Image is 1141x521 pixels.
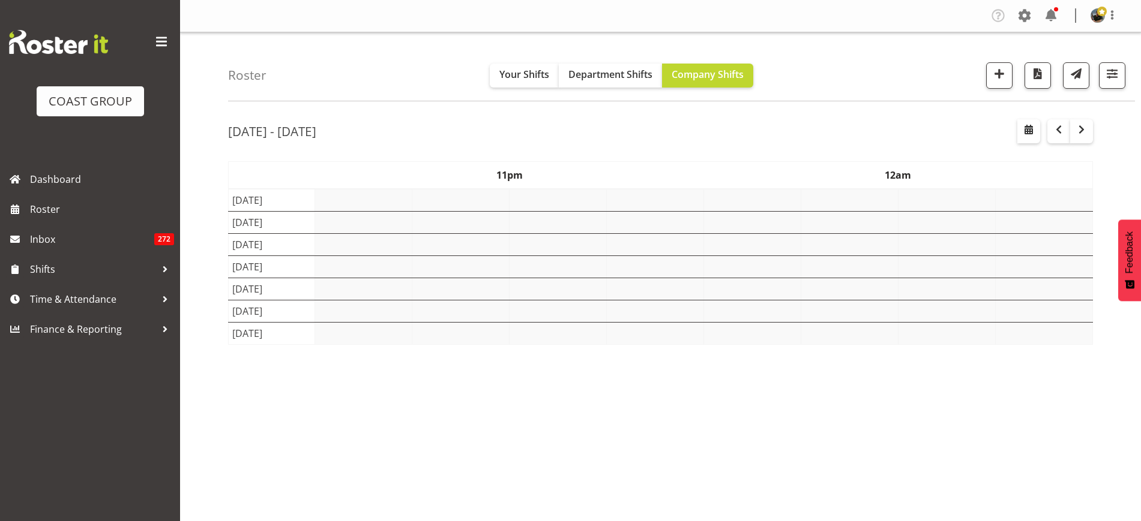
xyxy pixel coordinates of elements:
[30,290,156,308] span: Time & Attendance
[1091,8,1105,23] img: abe-denton65321ee68e143815db86bfb5b039cb77.png
[986,62,1013,89] button: Add a new shift
[229,255,315,278] td: [DATE]
[672,68,744,81] span: Company Shifts
[315,161,704,189] th: 11pm
[1118,219,1141,301] button: Feedback - Show survey
[30,230,154,248] span: Inbox
[30,320,156,338] span: Finance & Reporting
[229,278,315,300] td: [DATE]
[30,200,174,218] span: Roster
[229,322,315,344] td: [DATE]
[30,260,156,278] span: Shifts
[1099,62,1125,89] button: Filter Shifts
[228,124,316,139] h2: [DATE] - [DATE]
[1017,119,1040,143] button: Select a specific date within the roster.
[559,64,662,88] button: Department Shifts
[1025,62,1051,89] button: Download a PDF of the roster according to the set date range.
[49,92,132,110] div: COAST GROUP
[499,68,549,81] span: Your Shifts
[662,64,753,88] button: Company Shifts
[490,64,559,88] button: Your Shifts
[568,68,652,81] span: Department Shifts
[228,68,266,82] h4: Roster
[229,300,315,322] td: [DATE]
[229,189,315,212] td: [DATE]
[30,170,174,188] span: Dashboard
[229,233,315,255] td: [DATE]
[1063,62,1089,89] button: Send a list of all shifts for the selected filtered period to all rostered employees.
[1124,231,1135,273] span: Feedback
[229,211,315,233] td: [DATE]
[154,233,174,245] span: 272
[9,30,108,54] img: Rosterit website logo
[704,161,1093,189] th: 12am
